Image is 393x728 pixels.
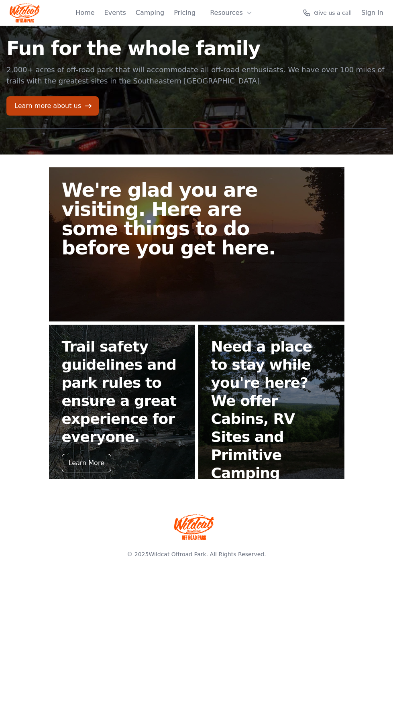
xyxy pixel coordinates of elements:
a: Trail safety guidelines and park rules to ensure a great experience for everyone. Learn More [49,325,195,479]
a: We're glad you are visiting. Here are some things to do before you get here. [49,167,344,321]
h2: Need a place to stay while you're here? We offer Cabins, RV Sites and Primitive Camping [211,338,332,482]
a: Wildcat Offroad Park [149,551,206,557]
span: © 2025 . All Rights Reserved. [127,551,266,557]
a: Learn more about us [6,96,99,116]
h1: Fun for the whole family [6,39,387,58]
p: 2,000+ acres of off-road park that will accommodate all off-road enthusiasts. We have over 100 mi... [6,64,387,87]
a: Pricing [174,8,195,18]
a: Events [104,8,126,18]
h2: Trail safety guidelines and park rules to ensure a great experience for everyone. [62,338,182,446]
a: Sign In [361,8,383,18]
a: Home [75,8,94,18]
h2: We're glad you are visiting. Here are some things to do before you get here. [62,180,293,257]
div: Learn More [62,454,111,472]
img: Wildcat Logo [10,3,40,22]
a: Camping [136,8,164,18]
a: Need a place to stay while you're here? We offer Cabins, RV Sites and Primitive Camping Book Now [198,325,344,479]
span: Give us a call [314,9,352,17]
button: Resources [205,5,257,21]
a: Give us a call [303,9,352,17]
div: Book Now [211,490,257,508]
img: Wildcat Offroad park [174,514,214,540]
